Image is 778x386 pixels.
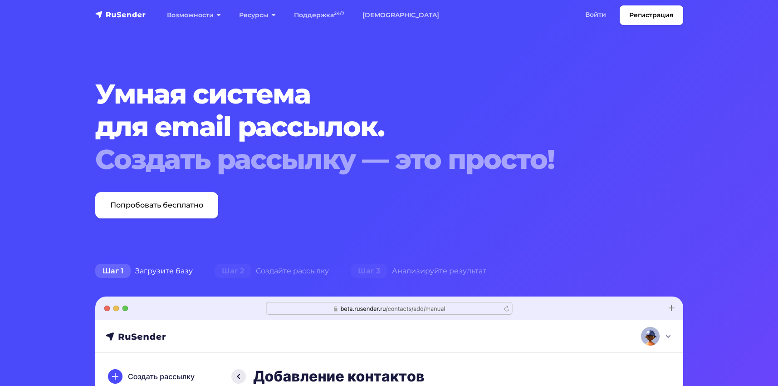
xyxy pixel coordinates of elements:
a: Войти [576,5,615,24]
div: Загрузите базу [84,262,204,280]
a: Ресурсы [230,6,285,25]
span: Шаг 2 [215,264,251,278]
a: Поддержка24/7 [285,6,353,25]
a: Регистрация [620,5,683,25]
a: Попробовать бесплатно [95,192,218,218]
div: Создать рассылку — это просто! [95,143,633,176]
span: Шаг 3 [351,264,387,278]
sup: 24/7 [334,10,344,16]
a: [DEMOGRAPHIC_DATA] [353,6,448,25]
div: Анализируйте результат [340,262,497,280]
h1: Умная система для email рассылок. [95,78,633,176]
a: Возможности [158,6,230,25]
div: Создайте рассылку [204,262,340,280]
img: RuSender [95,10,146,19]
span: Шаг 1 [95,264,131,278]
